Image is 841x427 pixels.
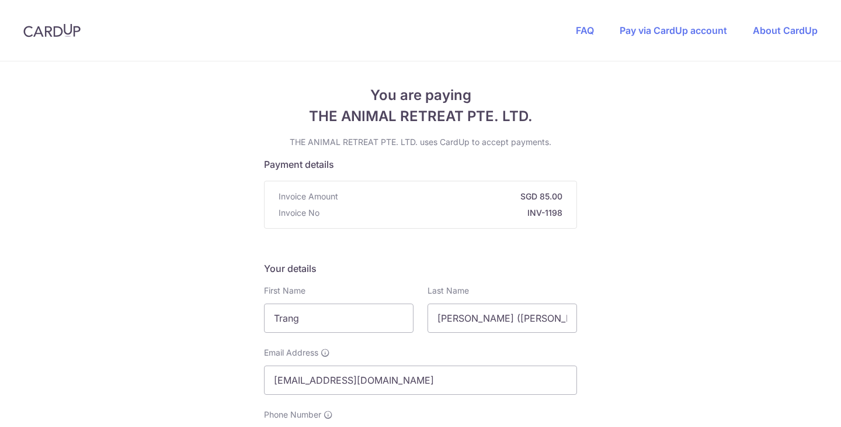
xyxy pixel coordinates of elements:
[428,285,469,297] label: Last Name
[264,304,413,333] input: First name
[264,136,577,148] p: THE ANIMAL RETREAT PTE. LTD. uses CardUp to accept payments.
[264,85,577,106] span: You are paying
[279,207,319,219] span: Invoice No
[343,191,562,202] strong: SGD 85.00
[324,207,562,219] strong: INV-1198
[264,347,318,359] span: Email Address
[753,25,818,36] a: About CardUp
[264,261,577,276] h5: Your details
[264,106,577,127] span: THE ANIMAL RETREAT PTE. LTD.
[279,191,338,202] span: Invoice Amount
[620,25,727,36] a: Pay via CardUp account
[428,304,577,333] input: Last name
[23,23,81,37] img: CardUp
[264,157,577,171] h5: Payment details
[576,25,594,36] a: FAQ
[264,366,577,395] input: Email address
[264,409,321,421] span: Phone Number
[264,285,305,297] label: First Name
